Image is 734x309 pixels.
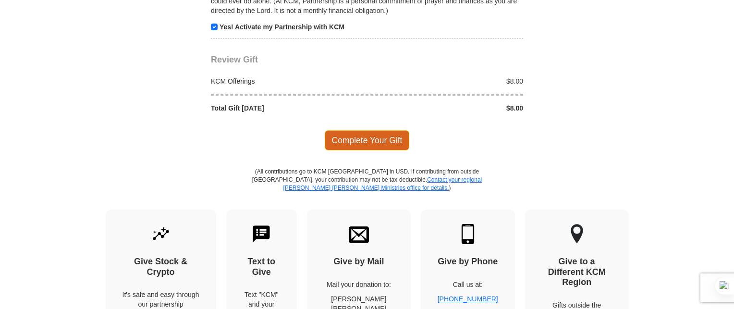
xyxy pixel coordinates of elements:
span: Complete Your Gift [325,130,410,150]
h4: Give by Phone [438,257,498,267]
p: Call us at: [438,280,498,289]
span: Review Gift [211,55,258,64]
strong: Yes! Activate my Partnership with KCM [220,23,344,31]
div: $8.00 [367,103,528,113]
p: (All contributions go to KCM [GEOGRAPHIC_DATA] in USD. If contributing from outside [GEOGRAPHIC_D... [252,168,482,210]
div: Total Gift [DATE] [206,103,367,113]
p: Mail your donation to: [324,280,394,289]
h4: Text to Give [243,257,281,277]
img: give-by-stock.svg [151,224,171,244]
img: envelope.svg [349,224,369,244]
div: $8.00 [367,76,528,86]
img: mobile.svg [458,224,478,244]
h4: Give Stock & Crypto [122,257,199,277]
div: KCM Offerings [206,76,367,86]
img: other-region [570,224,584,244]
img: text-to-give.svg [251,224,271,244]
h4: Give by Mail [324,257,394,267]
a: [PHONE_NUMBER] [438,295,498,303]
h4: Give to a Different KCM Region [542,257,612,288]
